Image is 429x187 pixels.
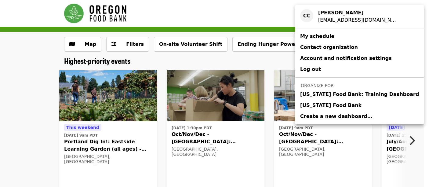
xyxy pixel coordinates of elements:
span: [US_STATE] Food Bank: Training Dashboard [300,91,419,98]
span: [US_STATE] Food Bank [300,102,362,109]
span: My schedule [300,33,334,39]
span: Account and notification settings [300,55,392,61]
a: Account and notification settings [295,53,424,64]
a: My schedule [295,31,424,42]
a: Log out [295,64,424,75]
a: CC[PERSON_NAME][EMAIL_ADDRESS][DOMAIN_NAME] [295,7,424,26]
a: Create a new dashboard… [295,111,424,122]
a: Contact organization [295,42,424,53]
div: cchinchilla@oregonfoodbank.org [318,16,399,24]
span: Log out [300,66,321,72]
span: Contact organization [300,44,358,50]
a: [US_STATE] Food Bank [295,100,424,111]
a: [US_STATE] Food Bank: Training Dashboard [295,89,424,100]
strong: [PERSON_NAME] [318,10,364,16]
span: Create a new dashboard… [300,113,372,119]
span: Organize for [301,83,333,88]
div: Carlos Chinchilla [318,9,399,16]
div: CC [300,9,313,22]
